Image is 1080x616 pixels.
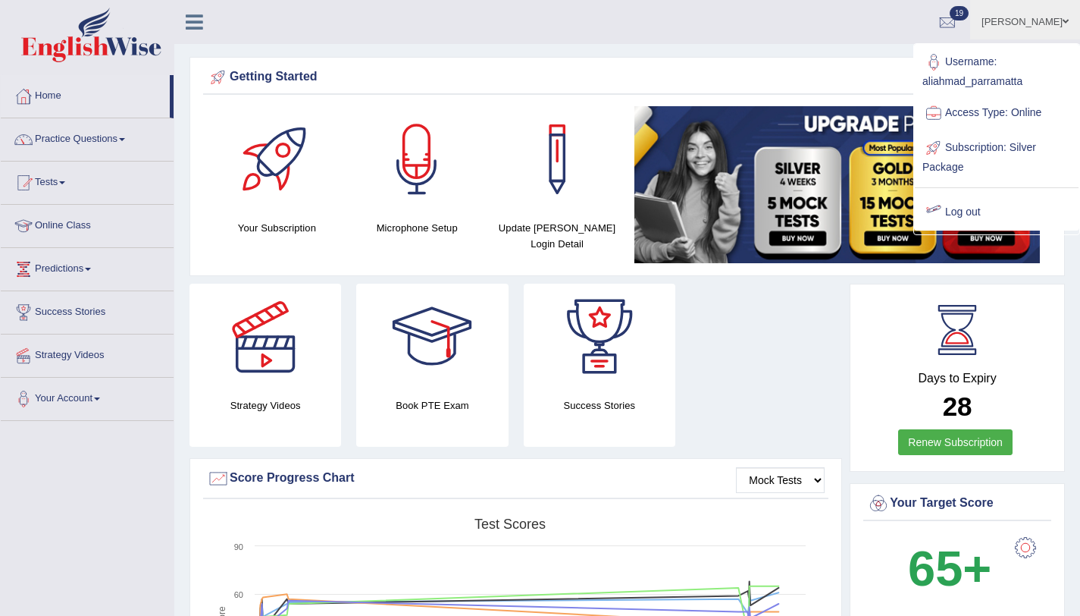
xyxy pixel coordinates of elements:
div: Getting Started [207,66,1047,89]
h4: Success Stories [524,398,675,413]
a: Home [1,75,170,113]
a: Practice Questions [1,118,174,156]
a: Strategy Videos [1,335,174,372]
h4: Book PTE Exam [356,398,508,413]
b: 28 [943,391,972,421]
a: Tests [1,162,174,200]
b: 65+ [908,541,991,596]
a: Log out [915,195,1078,230]
tspan: Test scores [474,517,546,532]
a: Access Type: Online [915,96,1078,130]
span: 19 [950,6,969,20]
text: 90 [234,542,243,552]
div: Your Target Score [867,492,1047,515]
a: Online Class [1,205,174,243]
a: Subscription: Silver Package [915,130,1078,181]
h4: Microphone Setup [355,220,480,236]
h4: Days to Expiry [867,372,1047,385]
h4: Update [PERSON_NAME] Login Detail [495,220,620,252]
h4: Your Subscription [214,220,340,236]
img: small5.jpg [634,106,1040,263]
a: Success Stories [1,291,174,329]
a: Renew Subscription [898,429,1013,455]
a: Username: aliahmad_parramatta [915,45,1078,96]
div: Score Progress Chart [207,467,825,490]
a: Your Account [1,378,174,416]
h4: Strategy Videos [189,398,341,413]
a: Predictions [1,248,174,286]
text: 60 [234,590,243,599]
